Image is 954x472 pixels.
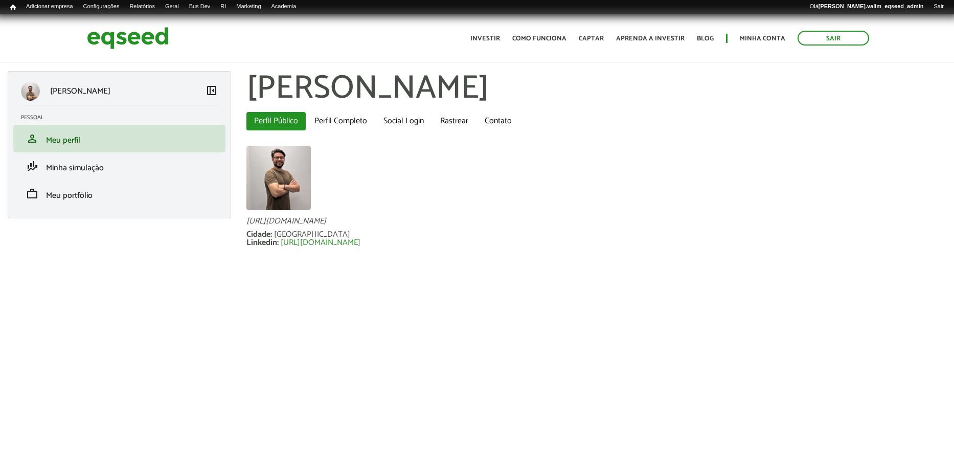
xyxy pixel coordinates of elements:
span: Minha simulação [46,161,104,175]
li: Meu perfil [13,125,225,152]
a: Início [5,3,21,12]
span: : [270,228,272,241]
div: [URL][DOMAIN_NAME] [246,217,947,226]
a: [URL][DOMAIN_NAME] [281,239,360,247]
a: Rastrear [433,112,476,130]
a: Olá[PERSON_NAME].valim_eqseed_admin [805,3,929,11]
a: Captar [579,35,604,42]
span: Meu perfil [46,133,80,147]
a: Marketing [231,3,266,11]
div: Linkedin [246,239,281,247]
a: Investir [470,35,500,42]
a: Minha conta [740,35,785,42]
span: : [277,236,279,250]
a: finance_modeMinha simulação [21,160,218,172]
h2: Pessoal [21,115,225,121]
a: Sair [928,3,949,11]
a: Configurações [78,3,125,11]
a: workMeu portfólio [21,188,218,200]
li: Meu portfólio [13,180,225,208]
a: personMeu perfil [21,132,218,145]
a: Aprenda a investir [616,35,685,42]
a: Perfil Público [246,112,306,130]
img: EqSeed [87,25,169,52]
a: Perfil Completo [307,112,375,130]
a: RI [215,3,231,11]
li: Minha simulação [13,152,225,180]
span: Início [10,4,16,11]
a: Ver perfil do usuário. [246,146,311,210]
span: finance_mode [26,160,38,172]
div: Cidade [246,231,274,239]
a: Adicionar empresa [21,3,78,11]
a: Relatórios [124,3,160,11]
h1: [PERSON_NAME] [246,71,947,107]
p: [PERSON_NAME] [50,86,110,96]
strong: [PERSON_NAME].valim_eqseed_admin [819,3,924,9]
a: Colapsar menu [206,84,218,99]
a: Geral [160,3,184,11]
a: Social Login [376,112,431,130]
span: person [26,132,38,145]
a: Sair [798,31,869,46]
span: left_panel_close [206,84,218,97]
a: Academia [266,3,302,11]
span: Meu portfólio [46,189,93,203]
span: work [26,188,38,200]
a: Blog [697,35,714,42]
a: Como funciona [512,35,566,42]
a: Bus Dev [184,3,216,11]
a: Contato [477,112,519,130]
img: Foto de Leonardo Valim [246,146,311,210]
div: [GEOGRAPHIC_DATA] [274,231,350,239]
